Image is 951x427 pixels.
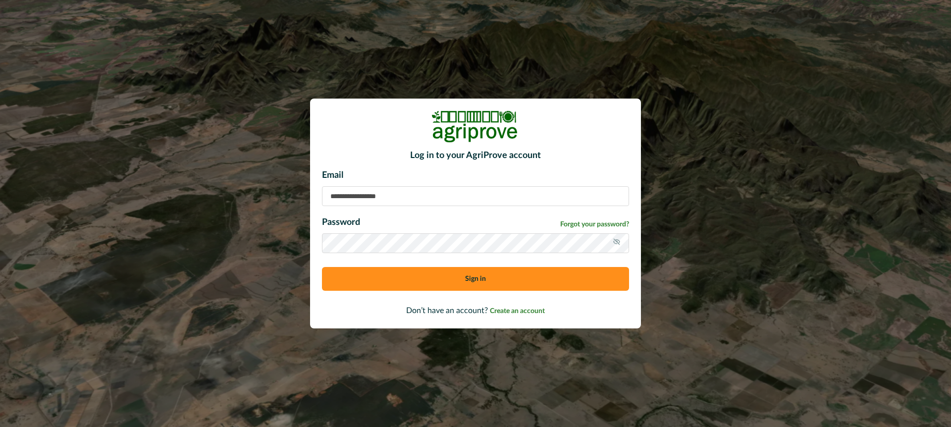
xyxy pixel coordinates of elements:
[431,110,520,143] img: Logo Image
[322,267,629,291] button: Sign in
[322,169,629,182] p: Email
[322,216,360,229] p: Password
[560,219,629,230] a: Forgot your password?
[490,307,545,315] a: Create an account
[322,151,629,161] h2: Log in to your AgriProve account
[322,305,629,317] p: Don’t have an account?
